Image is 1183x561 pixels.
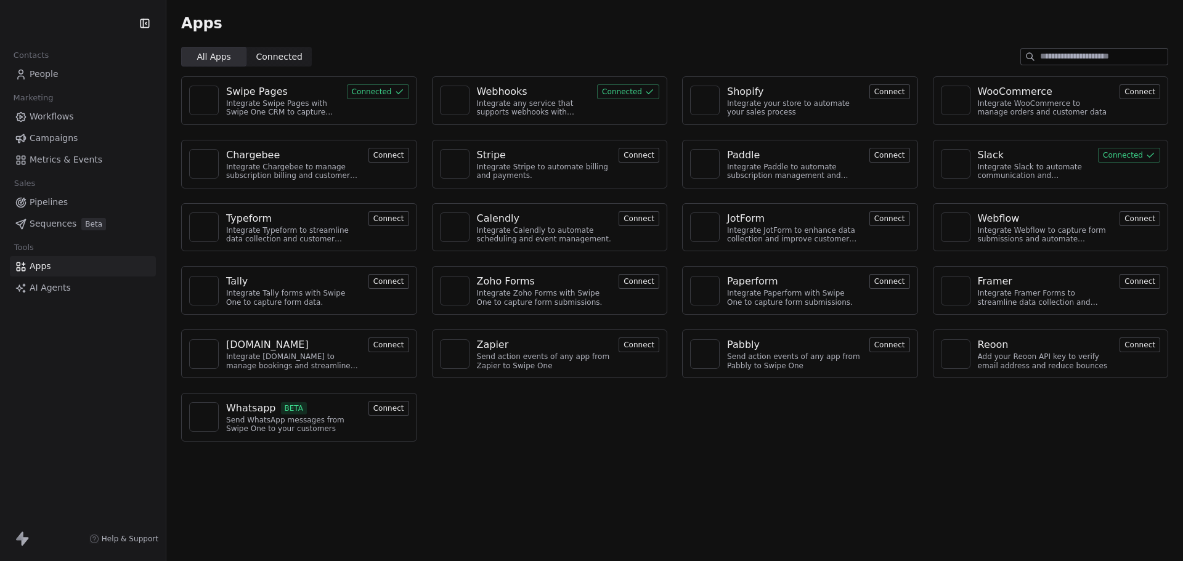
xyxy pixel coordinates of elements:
a: Zapier [477,337,612,352]
div: Integrate Zoho Forms with Swipe One to capture form submissions. [477,289,612,307]
a: Connect [869,212,910,224]
a: Connect [619,339,659,350]
a: Connect [869,275,910,287]
a: People [10,64,156,84]
div: Webflow [978,211,1020,226]
button: Connect [1120,337,1160,352]
div: Integrate Framer Forms to streamline data collection and customer engagement. [978,289,1113,307]
img: NA [195,155,213,173]
a: Webflow [978,211,1113,226]
div: Stripe [477,148,506,163]
img: NA [946,218,965,236]
span: Apps [30,260,51,273]
div: Pabbly [727,337,760,352]
div: Integrate Calendly to automate scheduling and event management. [477,226,612,244]
span: Sales [9,174,41,193]
a: Metrics & Events [10,150,156,170]
div: Webhooks [477,84,527,99]
img: NA [195,408,213,426]
div: Slack [978,148,1004,163]
a: NA [690,276,720,305]
img: NA [445,155,464,173]
span: Tools [9,238,39,257]
a: Pipelines [10,192,156,212]
span: People [30,68,59,81]
button: Connect [619,274,659,289]
a: SequencesBeta [10,214,156,234]
a: Pabbly [727,337,862,352]
span: Apps [181,14,222,33]
img: NA [445,91,464,110]
div: Integrate Webflow to capture form submissions and automate customer engagement. [978,226,1113,244]
a: Tally [226,274,361,289]
span: Marketing [8,89,59,107]
div: Integrate Typeform to streamline data collection and customer engagement. [226,226,361,244]
div: Shopify [727,84,764,99]
a: Calendly [477,211,612,226]
button: Connect [869,148,910,163]
button: Connected [347,84,409,99]
a: Connected [1098,149,1160,161]
a: Connected [597,86,659,97]
button: Connect [1120,274,1160,289]
a: Help & Support [89,534,158,544]
a: NA [440,339,470,369]
button: Connect [368,337,409,352]
img: NA [946,91,965,110]
a: Workflows [10,107,156,127]
div: Zapier [477,337,509,352]
img: NA [946,155,965,173]
a: NA [690,86,720,115]
div: Integrate Swipe Pages with Swipe One CRM to capture lead data. [226,99,339,117]
div: Typeform [226,211,272,226]
a: Connect [619,149,659,161]
span: Sequences [30,217,76,230]
img: NA [696,91,714,110]
a: NA [941,86,970,115]
div: Whatsapp [226,401,276,416]
img: NA [696,345,714,363]
a: WooCommerce [978,84,1113,99]
img: NA [946,281,965,300]
div: Zoho Forms [477,274,535,289]
a: [DOMAIN_NAME] [226,337,361,352]
div: Integrate [DOMAIN_NAME] to manage bookings and streamline scheduling. [226,352,361,370]
div: [DOMAIN_NAME] [226,337,309,352]
a: NA [189,276,219,305]
div: Calendly [477,211,519,226]
button: Connected [597,84,659,99]
img: NA [195,345,213,363]
div: Integrate Paperform with Swipe One to capture form submissions. [727,289,862,307]
span: Campaigns [30,132,78,145]
div: Paperform [727,274,778,289]
button: Connect [368,211,409,226]
a: NA [189,339,219,369]
a: NA [189,86,219,115]
img: NA [696,218,714,236]
a: Campaigns [10,128,156,148]
button: Connect [619,337,659,352]
span: AI Agents [30,281,71,294]
div: Integrate JotForm to enhance data collection and improve customer engagement. [727,226,862,244]
img: NA [445,345,464,363]
button: Connect [869,84,910,99]
a: JotForm [727,211,862,226]
img: NA [195,91,213,110]
button: Connect [869,211,910,226]
div: JotForm [727,211,765,226]
div: WooCommerce [978,84,1052,99]
a: Connect [1120,275,1160,287]
div: Integrate Stripe to automate billing and payments. [477,163,612,180]
img: NA [195,218,213,236]
img: NA [445,281,464,300]
button: Connect [619,148,659,163]
a: Connect [869,86,910,97]
a: Framer [978,274,1113,289]
a: NA [941,339,970,369]
a: NA [440,86,470,115]
a: Connect [869,339,910,350]
img: NA [946,345,965,363]
button: Connect [368,148,409,163]
div: Integrate any service that supports webhooks with Swipe One to capture and automate data workflows. [477,99,590,117]
div: Send action events of any app from Pabbly to Swipe One [727,352,862,370]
